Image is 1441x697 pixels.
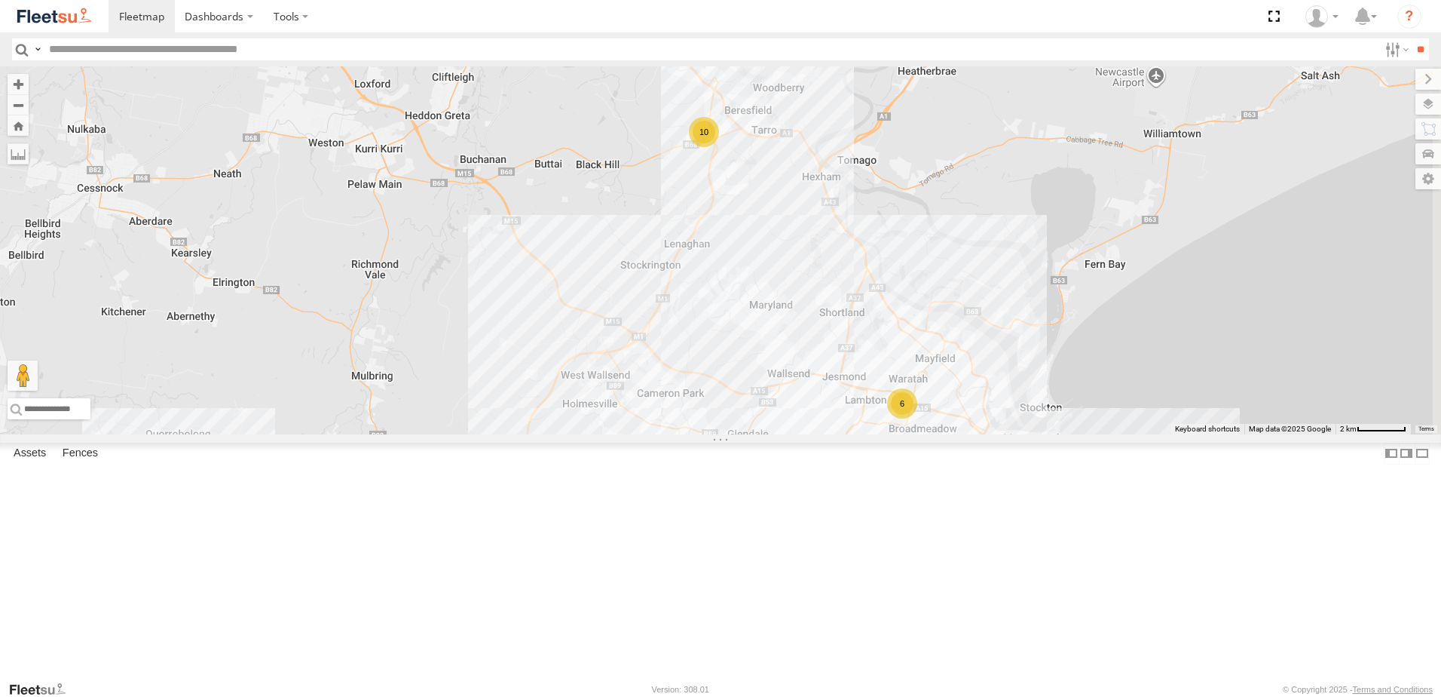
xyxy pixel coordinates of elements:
button: Zoom in [8,74,29,94]
label: Measure [8,143,29,164]
label: Dock Summary Table to the Right [1399,443,1414,465]
div: James Cullen [1300,5,1344,28]
button: Zoom Home [8,115,29,136]
a: Visit our Website [8,682,78,697]
label: Map Settings [1415,168,1441,189]
img: fleetsu-logo-horizontal.svg [15,6,93,26]
label: Hide Summary Table [1415,443,1430,465]
span: 2 km [1340,425,1357,433]
label: Fences [55,443,106,464]
label: Assets [6,443,54,464]
button: Drag Pegman onto the map to open Street View [8,361,38,391]
label: Search Query [32,38,44,60]
label: Search Filter Options [1379,38,1412,60]
div: 10 [689,117,719,147]
div: 6 [887,388,917,419]
a: Terms and Conditions [1353,685,1433,694]
button: Zoom out [8,94,29,115]
i: ? [1397,5,1421,29]
div: © Copyright 2025 - [1283,685,1433,694]
a: Terms (opens in new tab) [1418,426,1434,432]
span: Map data ©2025 Google [1249,425,1331,433]
button: Keyboard shortcuts [1175,424,1240,434]
div: Version: 308.01 [652,685,709,694]
label: Dock Summary Table to the Left [1384,443,1399,465]
button: Map Scale: 2 km per 62 pixels [1335,424,1411,434]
